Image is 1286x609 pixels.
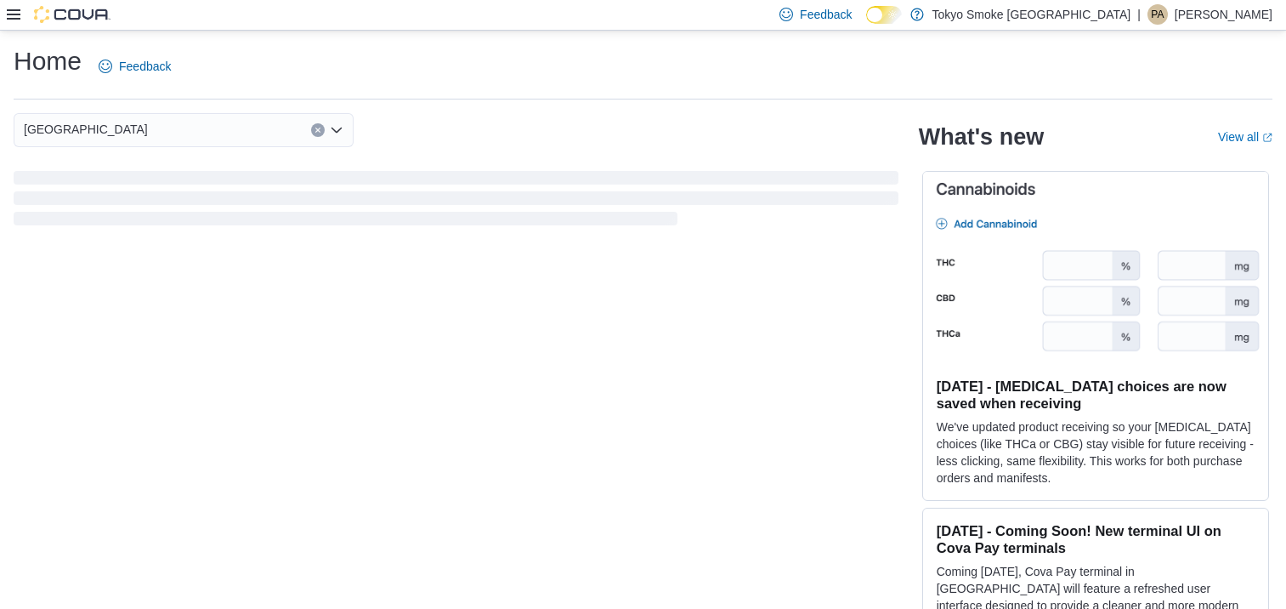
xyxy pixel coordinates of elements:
[866,24,867,25] span: Dark Mode
[1262,133,1272,143] svg: External link
[1218,130,1272,144] a: View allExternal link
[800,6,852,23] span: Feedback
[866,6,902,24] input: Dark Mode
[119,58,171,75] span: Feedback
[14,44,82,78] h1: Home
[1147,4,1168,25] div: Phoebe Andreason
[1137,4,1141,25] p: |
[24,119,148,139] span: [GEOGRAPHIC_DATA]
[330,123,343,137] button: Open list of options
[92,49,178,83] a: Feedback
[1151,4,1164,25] span: PA
[1175,4,1272,25] p: [PERSON_NAME]
[34,6,110,23] img: Cova
[932,4,1131,25] p: Tokyo Smoke [GEOGRAPHIC_DATA]
[937,418,1255,487] p: We've updated product receiving so your [MEDICAL_DATA] choices (like THCa or CBG) stay visible fo...
[937,522,1255,556] h3: [DATE] - Coming Soon! New terminal UI on Cova Pay terminals
[919,123,1044,151] h2: What's new
[311,123,325,137] button: Clear input
[14,174,898,229] span: Loading
[937,378,1255,412] h3: [DATE] - [MEDICAL_DATA] choices are now saved when receiving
